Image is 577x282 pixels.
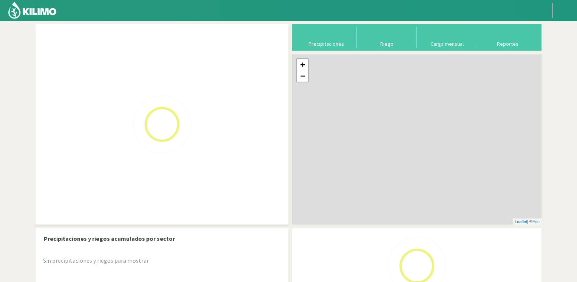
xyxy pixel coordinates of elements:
[43,257,281,264] h5: Sin precipitaciones y riegos para mostrar
[513,218,542,225] div: | ©
[44,234,175,243] p: Precipitaciones y riegos acumulados por sector
[356,27,417,47] button: Riego
[359,41,415,46] div: Riego
[477,27,538,47] button: Reportes
[417,27,477,47] button: Carga mensual
[297,59,308,70] a: Zoom in
[8,1,57,19] img: Kilimo
[298,41,354,46] div: Precipitaciones
[480,41,535,46] div: Reportes
[297,70,308,82] a: Zoom out
[296,27,356,47] button: Precipitaciones
[515,219,527,224] a: Leaflet
[124,87,200,162] img: Loading...
[532,219,540,224] a: Esri
[419,41,475,46] div: Carga mensual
